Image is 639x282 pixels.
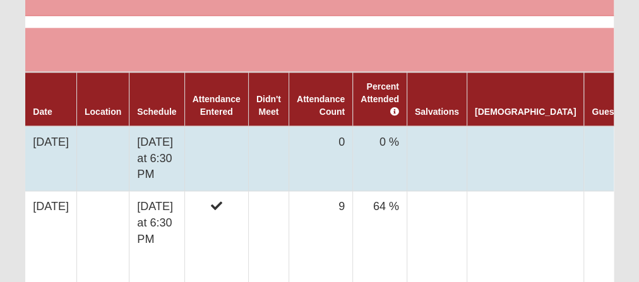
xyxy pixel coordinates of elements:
[289,126,352,191] td: 0
[33,107,52,117] a: Date
[25,126,76,191] td: [DATE]
[129,126,184,191] td: [DATE] at 6:30 PM
[193,94,241,117] a: Attendance Entered
[467,72,583,126] th: [DEMOGRAPHIC_DATA]
[297,94,345,117] a: Attendance Count
[85,107,121,117] a: Location
[407,72,467,126] th: Salvations
[256,94,281,117] a: Didn't Meet
[584,72,630,126] th: Guests
[353,126,407,191] td: 0 %
[137,107,176,117] a: Schedule
[361,81,399,117] a: Percent Attended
